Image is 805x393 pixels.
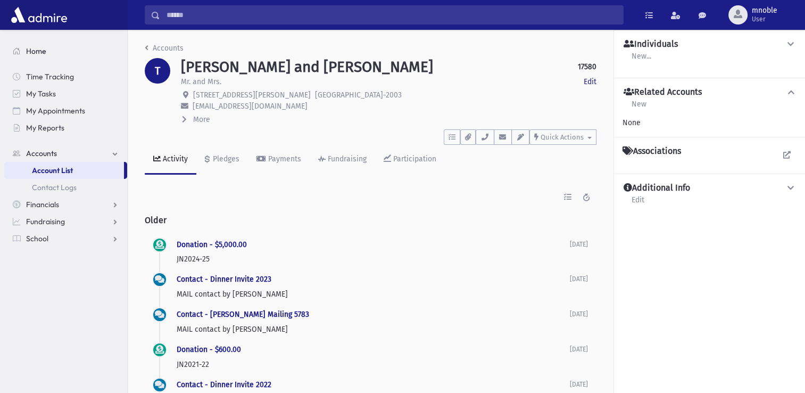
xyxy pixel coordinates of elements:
div: Payments [266,154,301,163]
h2: Older [145,207,596,234]
strong: 17580 [578,61,596,72]
h1: [PERSON_NAME] and [PERSON_NAME] [181,58,433,76]
a: Contact - Dinner Invite 2023 [177,275,271,284]
a: Participation [375,145,445,175]
a: Activity [145,145,196,175]
span: [DATE] [570,381,588,388]
span: [GEOGRAPHIC_DATA]-2003 [315,91,402,100]
span: User [752,15,777,23]
span: My Tasks [26,89,56,99]
span: [DATE] [570,241,588,248]
div: Activity [161,154,188,163]
a: My Tasks [4,85,127,102]
span: [DATE] [570,346,588,353]
a: Payments [248,145,310,175]
h4: Associations [623,146,681,157]
a: Donation - $600.00 [177,345,241,354]
p: MAIL contact by [PERSON_NAME] [177,289,570,300]
span: Financials [26,200,59,209]
button: Individuals [623,39,796,50]
p: JN2021-22 [177,359,570,370]
a: Fundraising [310,145,375,175]
button: Additional Info [623,183,796,194]
div: Pledges [211,154,239,163]
a: Edit [584,76,596,87]
a: Time Tracking [4,68,127,85]
a: New [631,98,647,117]
span: Fundraising [26,217,65,226]
a: Financials [4,196,127,213]
p: JN2024-25 [177,253,570,265]
a: Home [4,43,127,60]
span: Home [26,46,46,56]
a: Contact - [PERSON_NAME] Mailing 5783 [177,310,309,319]
span: [STREET_ADDRESS][PERSON_NAME] [193,91,311,100]
button: Related Accounts [623,87,796,98]
span: Quick Actions [541,133,584,141]
nav: breadcrumb [145,43,184,58]
span: [DATE] [570,310,588,318]
h4: Additional Info [624,183,690,194]
span: Time Tracking [26,72,74,81]
span: [EMAIL_ADDRESS][DOMAIN_NAME] [193,102,308,111]
span: My Appointments [26,106,85,116]
a: Donation - $5,000.00 [177,240,247,249]
a: Accounts [4,145,127,162]
div: None [623,117,796,128]
a: Accounts [145,44,184,53]
a: Pledges [196,145,248,175]
div: Participation [391,154,436,163]
a: Account List [4,162,124,179]
a: Fundraising [4,213,127,230]
a: Contact Logs [4,179,127,196]
img: AdmirePro [9,4,70,26]
h4: Related Accounts [624,87,702,98]
span: [DATE] [570,275,588,283]
span: mnoble [752,6,777,15]
a: Contact - Dinner Invite 2022 [177,380,271,389]
a: My Appointments [4,102,127,119]
span: School [26,234,48,243]
button: More [181,114,211,125]
a: Edit [631,194,645,213]
a: School [4,230,127,247]
p: Mr. and Mrs. [181,76,221,87]
p: MAIL contact by [PERSON_NAME] [177,324,570,335]
span: My Reports [26,123,64,133]
span: Account List [32,166,73,175]
span: Contact Logs [32,183,77,192]
span: More [193,115,210,124]
div: T [145,58,170,84]
div: Fundraising [326,154,367,163]
a: New... [631,50,652,69]
input: Search [160,5,623,24]
h4: Individuals [624,39,678,50]
button: Quick Actions [529,129,596,145]
a: My Reports [4,119,127,136]
span: Accounts [26,149,57,158]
